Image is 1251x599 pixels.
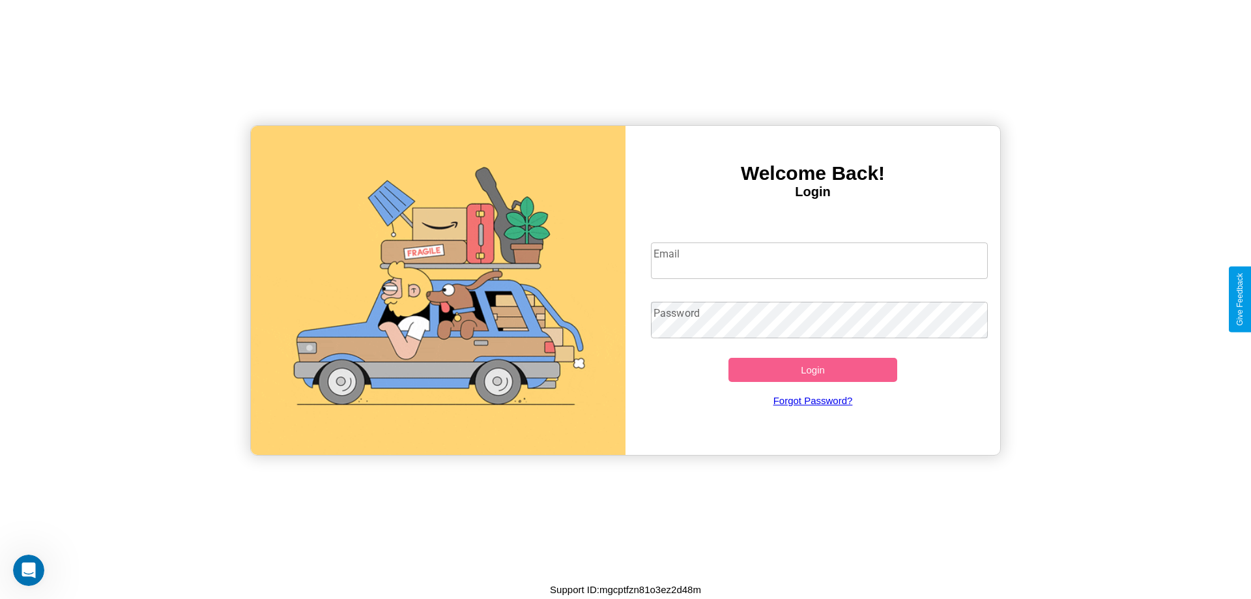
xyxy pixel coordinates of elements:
[251,126,625,455] img: gif
[13,555,44,586] iframe: Intercom live chat
[625,184,1000,199] h4: Login
[728,358,897,382] button: Login
[625,162,1000,184] h3: Welcome Back!
[1235,273,1244,326] div: Give Feedback
[644,382,982,419] a: Forgot Password?
[550,581,701,598] p: Support ID: mgcptfzn81o3ez2d48m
